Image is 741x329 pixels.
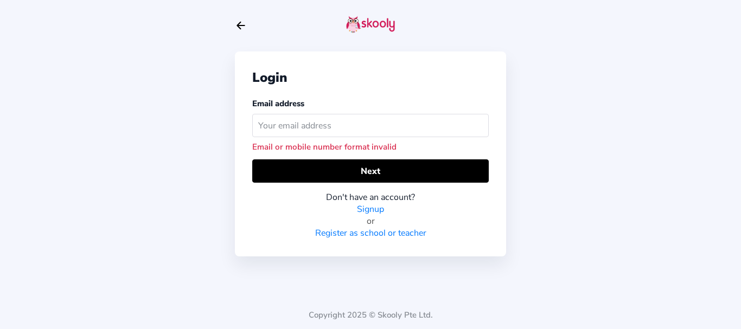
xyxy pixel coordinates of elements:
a: Signup [357,203,384,215]
button: arrow back outline [235,20,247,31]
div: or [252,215,489,227]
div: Login [252,69,489,86]
label: Email address [252,98,304,109]
a: Register as school or teacher [315,227,426,239]
input: Your email address [252,114,489,137]
div: Don't have an account? [252,191,489,203]
img: skooly-logo.png [346,16,395,33]
button: Next [252,159,489,183]
div: Email or mobile number format invalid [252,141,489,152]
